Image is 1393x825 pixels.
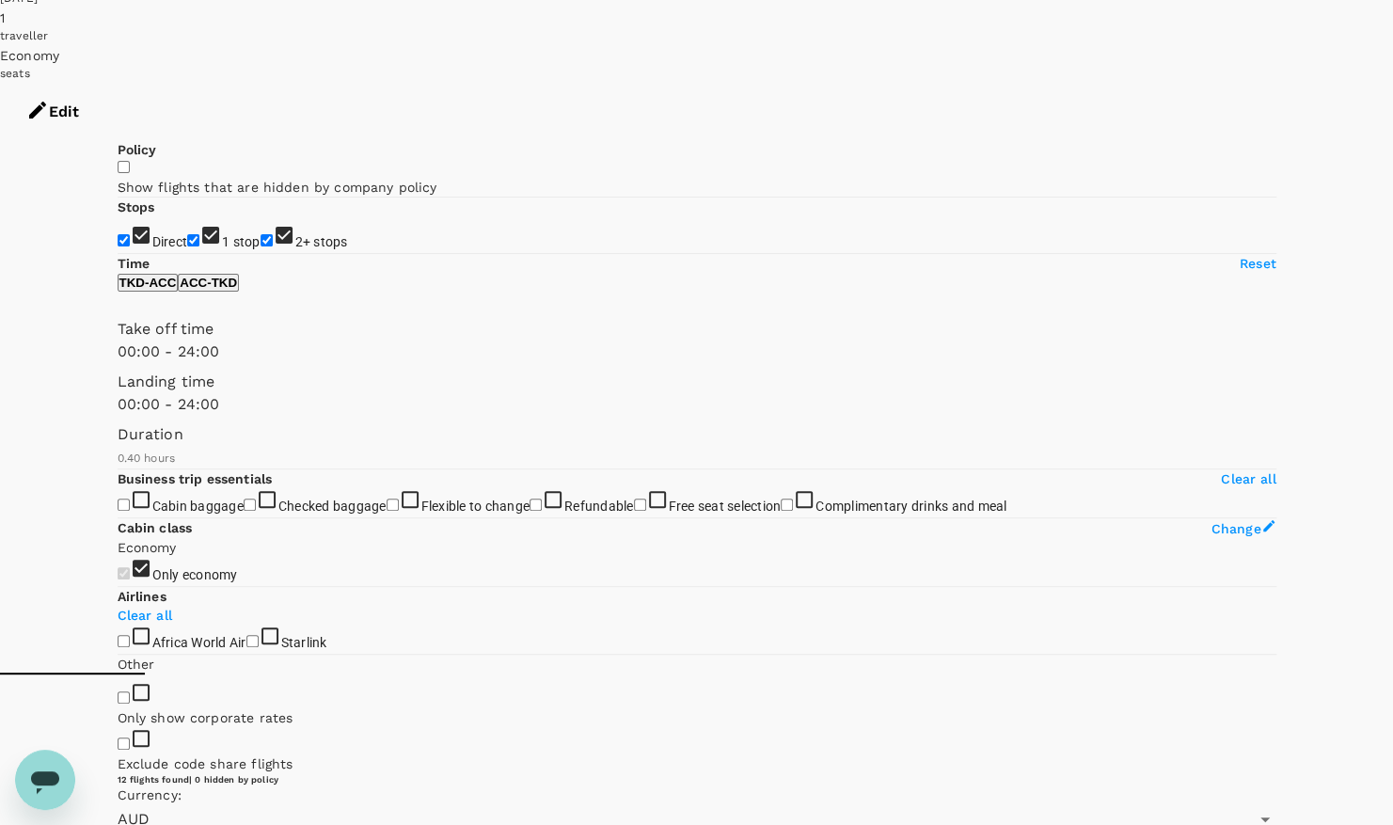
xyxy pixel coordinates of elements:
[118,787,182,802] span: Currency :
[421,499,530,514] span: Flexible to change
[118,691,130,704] input: Only show corporate rates
[1211,521,1261,536] span: Change
[118,452,176,465] span: 0.40 hours
[261,234,273,246] input: 2+ stops
[118,567,130,579] input: Only economy
[669,499,782,514] span: Free seat selection
[387,499,399,511] input: Flexible to change
[152,234,188,249] span: Direct
[1221,469,1275,488] p: Clear all
[152,567,238,582] span: Only economy
[118,342,220,360] span: 00:00 - 24:00
[118,655,1276,674] p: Other
[118,140,1276,159] p: Policy
[278,499,387,514] span: Checked baggage
[118,371,1276,393] p: Landing time
[118,254,150,273] p: Time
[295,234,348,249] span: 2+ stops
[222,234,261,249] span: 1 stop
[281,635,327,650] span: Starlink
[118,199,155,214] strong: Stops
[118,423,1276,446] p: Duration
[781,499,793,511] input: Complimentary drinks and meal
[118,635,130,647] input: Africa World Air
[152,635,246,650] span: Africa World Air
[118,606,1276,625] p: Clear all
[118,178,1276,197] p: Show flights that are hidden by company policy
[244,499,256,511] input: Checked baggage
[246,635,259,647] input: Starlink
[118,754,1276,773] p: Exclude code share flights
[118,520,193,535] strong: Cabin class
[634,499,646,511] input: Free seat selection
[118,318,1276,341] p: Take off time
[187,234,199,246] input: 1 stop
[118,538,1276,557] p: Economy
[152,499,244,514] span: Cabin baggage
[180,276,237,290] p: ACC - TKD
[118,234,130,246] input: Direct
[15,750,75,810] iframe: Button to launch messaging window
[564,499,634,514] span: Refundable
[118,708,1276,727] p: Only show corporate rates
[118,499,130,511] input: Cabin baggage
[118,471,273,486] strong: Business trip essentials
[118,738,130,750] input: Exclude code share flights
[530,499,542,511] input: Refundable
[118,773,1276,785] div: 12 flights found | 0 hidden by policy
[1240,254,1276,273] p: Reset
[815,499,1006,514] span: Complimentary drinks and meal
[118,589,166,604] strong: Airlines
[118,395,220,413] span: 00:00 - 24:00
[119,276,177,290] p: TKD - ACC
